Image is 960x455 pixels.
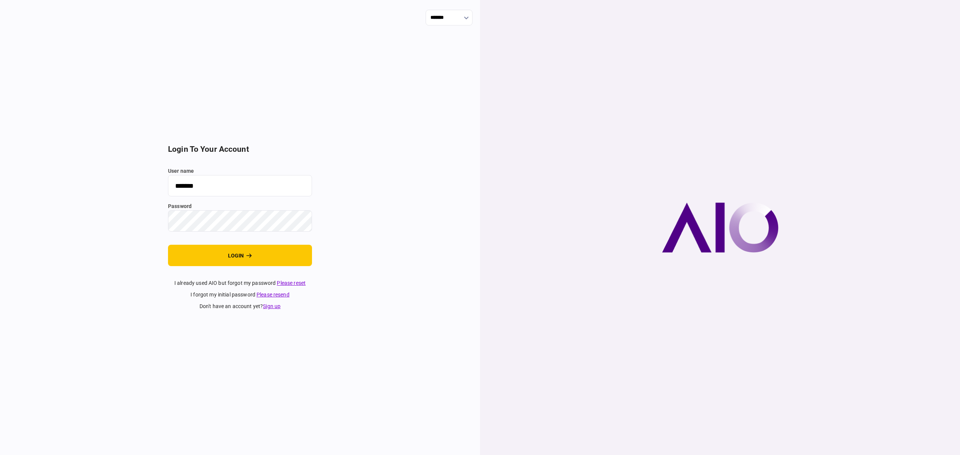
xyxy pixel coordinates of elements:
[168,202,312,210] label: password
[168,167,312,175] label: user name
[168,175,312,196] input: user name
[256,292,289,298] a: Please resend
[168,245,312,266] button: login
[168,210,312,232] input: password
[168,291,312,299] div: I forgot my initial password
[426,10,472,25] input: show language options
[277,280,306,286] a: Please reset
[263,303,280,309] a: Sign up
[168,279,312,287] div: I already used AIO but forgot my password
[168,145,312,154] h2: login to your account
[662,202,778,253] img: AIO company logo
[168,302,312,310] div: don't have an account yet ?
